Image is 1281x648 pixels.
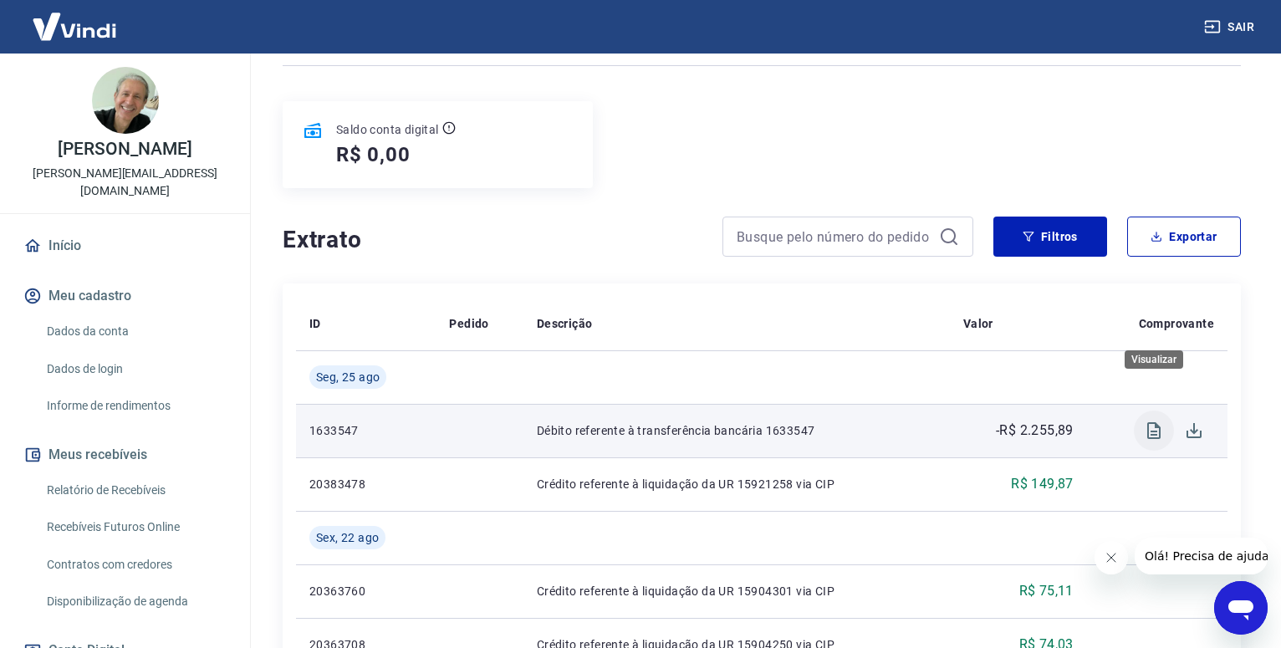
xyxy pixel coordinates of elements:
[449,315,488,332] p: Pedido
[1019,581,1074,601] p: R$ 75,11
[1125,350,1183,369] div: Visualizar
[309,315,321,332] p: ID
[40,584,230,619] a: Disponibilização de agenda
[20,436,230,473] button: Meus recebíveis
[537,422,937,439] p: Débito referente à transferência bancária 1633547
[92,67,159,134] img: e6a7318c-86ff-4be9-8062-49ed8767b568.jpeg
[537,315,593,332] p: Descrição
[13,165,237,200] p: [PERSON_NAME][EMAIL_ADDRESS][DOMAIN_NAME]
[283,223,702,257] h4: Extrato
[1011,474,1074,494] p: R$ 149,87
[309,583,422,600] p: 20363760
[537,476,937,492] p: Crédito referente à liquidação da UR 15921258 via CIP
[336,141,411,168] h5: R$ 0,00
[40,352,230,386] a: Dados de login
[996,421,1074,441] p: -R$ 2.255,89
[1134,411,1174,451] span: Visualizar
[963,315,993,332] p: Valor
[316,369,380,385] span: Seg, 25 ago
[1135,538,1268,574] iframe: Mensagem da empresa
[1214,581,1268,635] iframe: Botão para abrir a janela de mensagens
[336,121,439,138] p: Saldo conta digital
[40,510,230,544] a: Recebíveis Futuros Online
[40,548,230,582] a: Contratos com credores
[316,529,379,546] span: Sex, 22 ago
[40,389,230,423] a: Informe de rendimentos
[40,314,230,349] a: Dados da conta
[309,422,422,439] p: 1633547
[309,476,422,492] p: 20383478
[537,583,937,600] p: Crédito referente à liquidação da UR 15904301 via CIP
[10,12,140,25] span: Olá! Precisa de ajuda?
[1127,217,1241,257] button: Exportar
[58,140,191,158] p: [PERSON_NAME]
[20,278,230,314] button: Meu cadastro
[20,227,230,264] a: Início
[737,224,932,249] input: Busque pelo número do pedido
[1174,411,1214,451] span: Download
[1201,12,1261,43] button: Sair
[40,473,230,508] a: Relatório de Recebíveis
[1095,541,1128,574] iframe: Fechar mensagem
[993,217,1107,257] button: Filtros
[1139,315,1214,332] p: Comprovante
[20,1,129,52] img: Vindi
